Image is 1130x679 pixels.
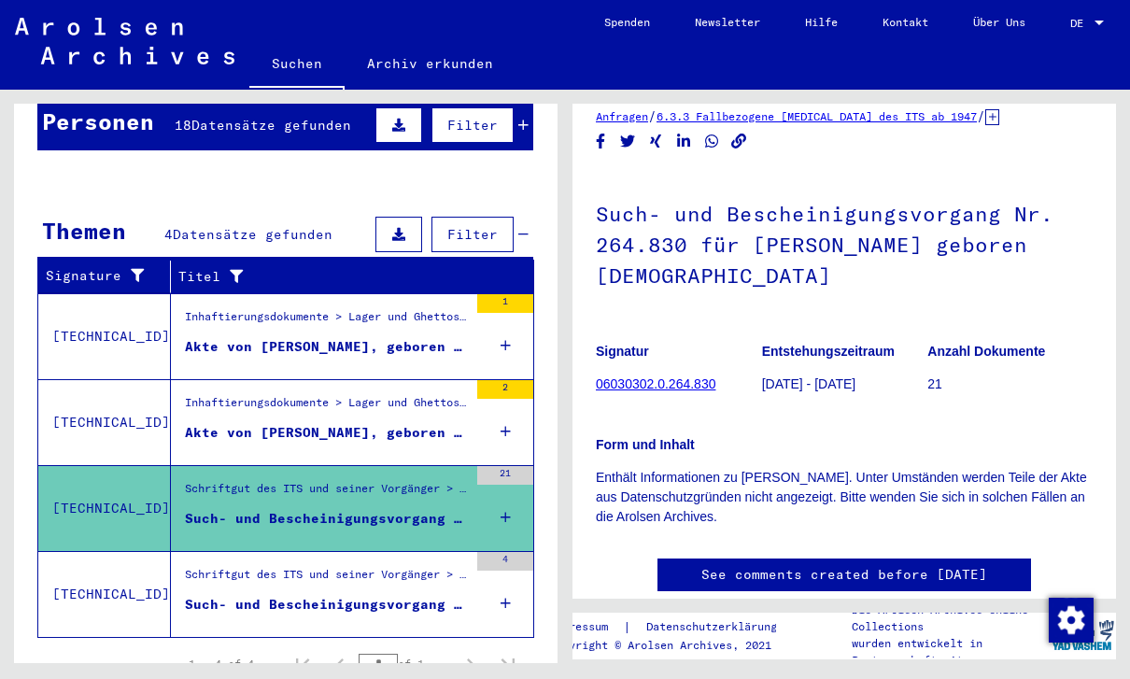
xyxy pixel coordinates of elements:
div: Personen [42,105,154,138]
div: Such- und Bescheinigungsvorgang Nr. 802.791 für [PERSON_NAME] geboren [DEMOGRAPHIC_DATA] [185,595,468,615]
div: 4 [477,552,533,571]
h1: Such- und Bescheinigungsvorgang Nr. 264.830 für [PERSON_NAME] geboren [DEMOGRAPHIC_DATA] [596,171,1093,315]
button: Share on WhatsApp [702,130,722,153]
button: Share on LinkedIn [674,130,694,153]
span: DE [1070,17,1091,30]
div: Signature [46,266,156,286]
div: Zustimmung ändern [1048,597,1093,642]
a: Suchen [249,41,345,90]
button: Share on Xing [646,130,666,153]
span: 18 [175,117,191,134]
button: Copy link [729,130,749,153]
div: Schriftgut des ITS und seiner Vorgänger > Bearbeitung von Anfragen > Fallbezogene [MEDICAL_DATA] ... [185,566,468,592]
div: 1 – 4 of 4 [189,656,254,672]
div: Signature [46,262,175,291]
div: Schriftgut des ITS und seiner Vorgänger > Bearbeitung von Anfragen > Fallbezogene [MEDICAL_DATA] ... [185,480,468,506]
td: [TECHNICAL_ID] [38,551,171,637]
p: Die Arolsen Archives Online-Collections [852,601,1049,635]
img: Zustimmung ändern [1049,598,1094,643]
a: 6.3.3 Fallbezogene [MEDICAL_DATA] des ITS ab 1947 [657,109,977,123]
button: Share on Twitter [618,130,638,153]
b: Signatur [596,344,649,359]
span: Datensätze gefunden [191,117,351,134]
p: 21 [927,375,1093,394]
div: | [549,617,799,637]
img: Arolsen_neg.svg [15,18,234,64]
a: Impressum [549,617,623,637]
a: Datenschutzerklärung [631,617,799,637]
div: Titel [178,262,516,291]
span: / [648,107,657,124]
p: Copyright © Arolsen Archives, 2021 [549,637,799,654]
a: 06030302.0.264.830 [596,376,715,391]
div: Such- und Bescheinigungsvorgang Nr. 264.830 für [PERSON_NAME] geboren [DEMOGRAPHIC_DATA] [185,509,468,529]
p: wurden entwickelt in Partnerschaft mit [852,635,1049,669]
button: Filter [431,107,514,143]
b: Anzahl Dokumente [927,344,1045,359]
p: Enthält Informationen zu [PERSON_NAME]. Unter Umständen werden Teile der Akte aus Datenschutzgrün... [596,468,1093,527]
a: See comments created before [DATE] [701,565,987,585]
b: Form und Inhalt [596,437,695,452]
div: of 1 [359,655,452,672]
a: Archiv erkunden [345,41,516,86]
td: [TECHNICAL_ID] [38,465,171,551]
p: [DATE] - [DATE] [762,375,927,394]
div: Akte von [PERSON_NAME], geboren am [DEMOGRAPHIC_DATA], geboren in [GEOGRAPHIC_DATA] [185,337,468,357]
button: Filter [431,217,514,252]
span: Filter [447,226,498,243]
button: Share on Facebook [591,130,611,153]
div: Akte von [PERSON_NAME], geboren am [DEMOGRAPHIC_DATA], geboren in [GEOGRAPHIC_DATA] [185,423,468,443]
b: Entstehungszeitraum [762,344,895,359]
div: Titel [178,267,497,287]
span: / [977,107,985,124]
div: Inhaftierungsdokumente > Lager und Ghettos > Konzentrationslager [GEOGRAPHIC_DATA] > Individuelle... [185,394,468,420]
div: Inhaftierungsdokumente > Lager und Ghettos > Konzentrationslager [GEOGRAPHIC_DATA] > Individuelle... [185,308,468,334]
span: Filter [447,117,498,134]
